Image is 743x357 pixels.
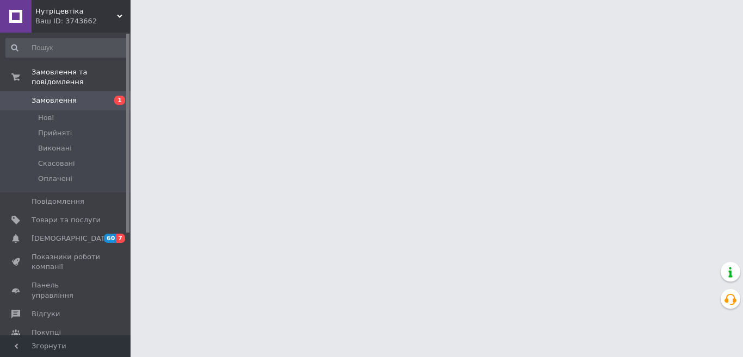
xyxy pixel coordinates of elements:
span: Панель управління [32,280,101,300]
span: [DEMOGRAPHIC_DATA] [32,234,112,243]
span: 7 [116,234,125,243]
span: Товари та послуги [32,215,101,225]
span: Скасовані [38,159,75,168]
span: Оплачені [38,174,72,184]
span: Відгуки [32,309,60,319]
span: 60 [104,234,116,243]
span: Показники роботи компанії [32,252,101,272]
span: Виконані [38,143,72,153]
span: Повідомлення [32,197,84,206]
div: Ваш ID: 3743662 [35,16,131,26]
span: Замовлення та повідомлення [32,67,131,87]
span: Нутріцевтіка [35,7,117,16]
span: Прийняті [38,128,72,138]
input: Пошук [5,38,128,58]
span: Покупці [32,328,61,337]
span: 1 [114,96,125,105]
span: Нові [38,113,54,123]
span: Замовлення [32,96,77,105]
